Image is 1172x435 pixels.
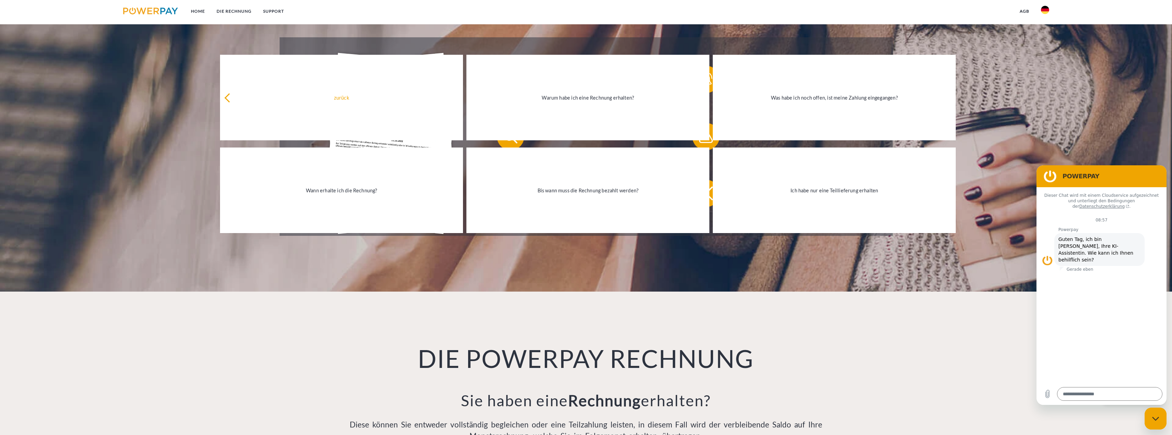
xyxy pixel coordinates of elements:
[1014,5,1035,17] a: agb
[185,5,211,17] a: Home
[1036,165,1167,405] iframe: Messaging-Fenster
[257,5,290,17] a: SUPPORT
[211,5,257,17] a: DIE RECHNUNG
[123,8,178,14] img: logo-powerpay.svg
[1145,408,1167,430] iframe: Schaltfläche zum Öffnen des Messaging-Fensters; Konversation läuft
[713,55,956,140] a: Was habe ich noch offen, ist meine Zahlung eingegangen?
[471,186,705,195] div: Bis wann muss die Rechnung bezahlt werden?
[717,186,952,195] div: Ich habe nur eine Teillieferung erhalten
[224,186,459,195] div: Wann erhalte ich die Rechnung?
[717,93,952,102] div: Was habe ich noch offen, ist meine Zahlung eingegangen?
[568,391,641,410] b: Rechnung
[346,391,826,410] h3: Sie haben eine erhalten?
[1041,6,1049,14] img: de
[224,93,459,102] div: zurück
[471,93,705,102] div: Warum habe ich eine Rechnung erhalten?
[346,343,826,374] h1: DIE POWERPAY RECHNUNG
